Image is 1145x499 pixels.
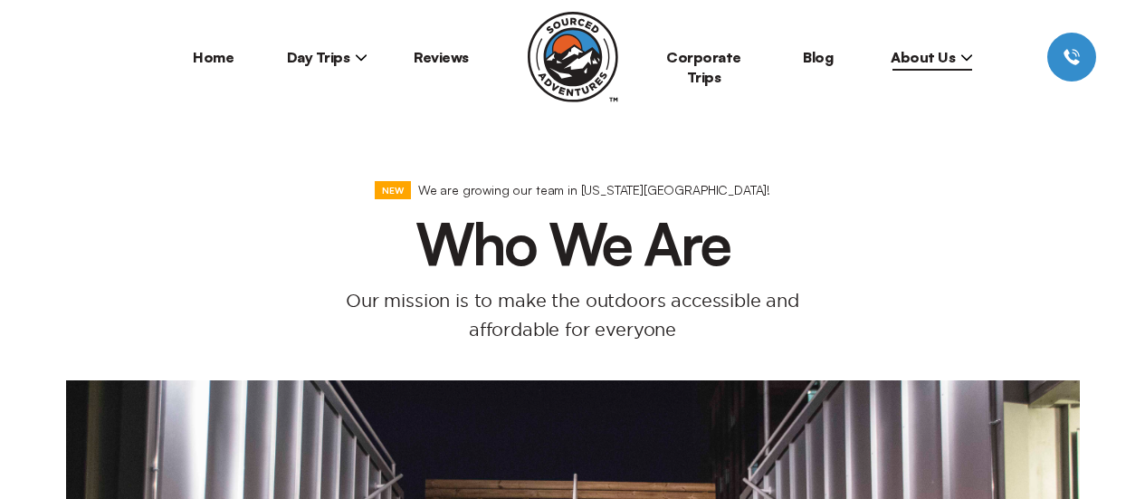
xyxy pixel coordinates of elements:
h1: Who We Are [397,214,748,272]
span: Day Trips [287,48,368,66]
img: Sourced Adventures company logo [528,12,618,102]
span: About Us [891,48,973,66]
a: Corporate Trips [666,48,741,86]
a: Home [193,48,234,66]
a: Blog [803,48,833,66]
div: NEW [375,181,411,199]
p: Our mission is to make the outdoors accessible and affordable for everyone [322,286,824,344]
p: We are growing our team in [US_STATE][GEOGRAPHIC_DATA]! [418,181,770,199]
a: Reviews [414,48,469,66]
